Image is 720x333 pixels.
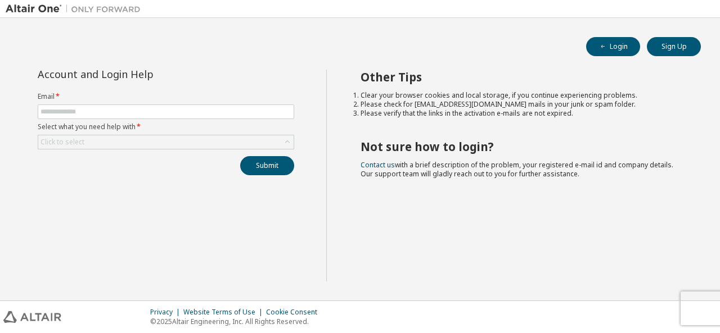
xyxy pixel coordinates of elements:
a: Contact us [361,160,395,170]
span: with a brief description of the problem, your registered e-mail id and company details. Our suppo... [361,160,673,179]
h2: Other Tips [361,70,681,84]
img: Altair One [6,3,146,15]
div: Privacy [150,308,183,317]
div: Click to select [38,135,294,149]
div: Cookie Consent [266,308,324,317]
p: © 2025 Altair Engineering, Inc. All Rights Reserved. [150,317,324,326]
div: Website Terms of Use [183,308,266,317]
li: Please check for [EMAIL_ADDRESS][DOMAIN_NAME] mails in your junk or spam folder. [361,100,681,109]
button: Submit [240,156,294,175]
img: altair_logo.svg [3,311,61,323]
button: Sign Up [647,37,701,56]
h2: Not sure how to login? [361,139,681,154]
label: Select what you need help with [38,122,294,131]
li: Please verify that the links in the activation e-mails are not expired. [361,109,681,118]
li: Clear your browser cookies and local storage, if you continue experiencing problems. [361,91,681,100]
button: Login [586,37,640,56]
div: Account and Login Help [38,70,243,79]
div: Click to select [40,138,84,147]
label: Email [38,92,294,101]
